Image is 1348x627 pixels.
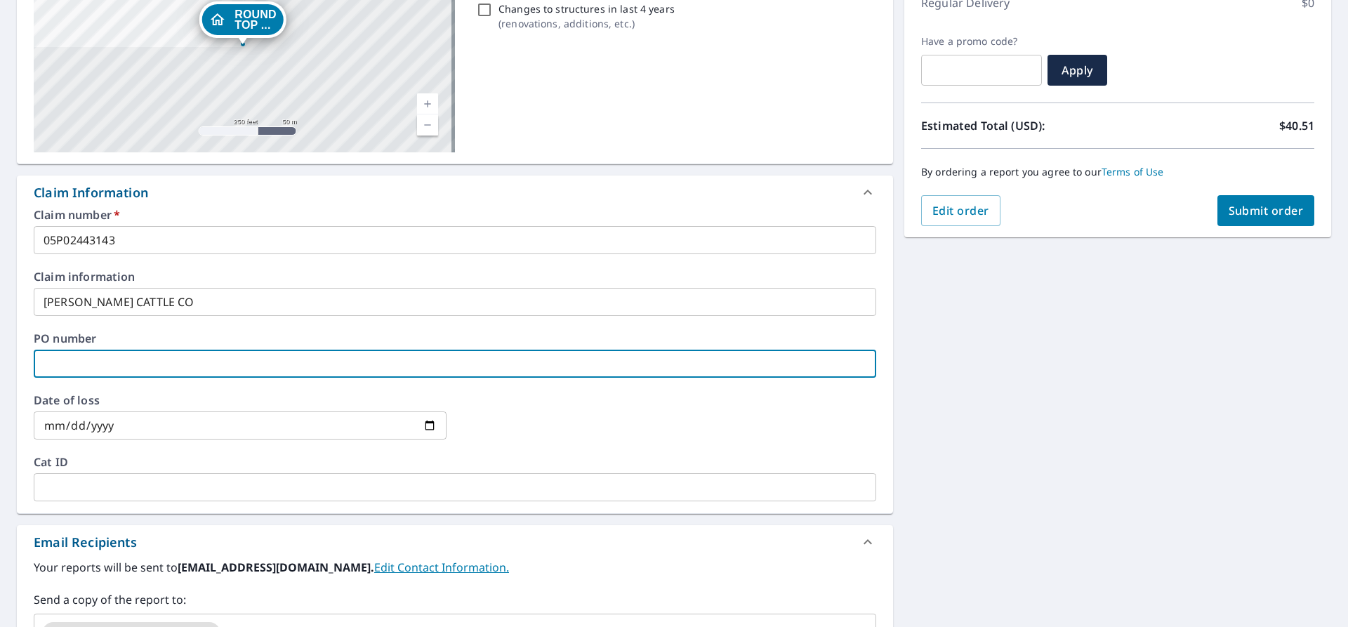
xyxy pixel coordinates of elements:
[921,35,1042,48] label: Have a promo code?
[417,114,438,136] a: Current Level 17, Zoom Out
[17,525,893,559] div: Email Recipients
[374,560,509,575] a: EditContactInfo
[34,271,876,282] label: Claim information
[199,1,286,45] div: Dropped pin, building ROUND TOP BLDG, Residential property, 50003 County Road Z Burlington, CO 80...
[921,166,1314,178] p: By ordering a report you agree to our
[1229,203,1304,218] span: Submit order
[34,533,137,552] div: Email Recipients
[1102,165,1164,178] a: Terms of Use
[498,16,675,31] p: ( renovations, additions, etc. )
[921,195,1000,226] button: Edit order
[34,333,876,344] label: PO number
[932,203,989,218] span: Edit order
[1279,117,1314,134] p: $40.51
[1217,195,1315,226] button: Submit order
[34,183,148,202] div: Claim Information
[17,176,893,209] div: Claim Information
[417,93,438,114] a: Current Level 17, Zoom In
[498,1,675,16] p: Changes to structures in last 4 years
[1059,62,1096,78] span: Apply
[234,9,277,30] span: ROUND TOP ...
[34,456,876,468] label: Cat ID
[34,559,876,576] label: Your reports will be sent to
[178,560,374,575] b: [EMAIL_ADDRESS][DOMAIN_NAME].
[34,395,447,406] label: Date of loss
[34,209,876,220] label: Claim number
[921,117,1118,134] p: Estimated Total (USD):
[34,591,876,608] label: Send a copy of the report to:
[1048,55,1107,86] button: Apply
